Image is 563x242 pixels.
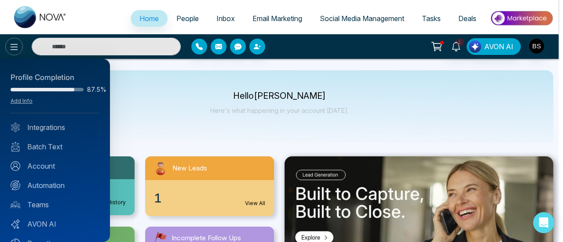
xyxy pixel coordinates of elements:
[11,161,99,171] a: Account
[11,219,99,229] a: AVON AI
[11,200,20,209] img: team.svg
[11,199,99,210] a: Teams
[11,141,99,152] a: Batch Text
[11,180,99,191] a: Automation
[533,212,554,233] div: Open Intercom Messenger
[11,98,33,104] a: Add Info
[11,123,20,132] img: Integrated.svg
[11,219,20,229] img: Avon-AI.svg
[87,87,99,93] span: 87.5%
[11,122,99,133] a: Integrations
[11,161,20,171] img: Account.svg
[11,181,20,190] img: Automation.svg
[11,72,99,83] div: Profile Completion
[11,142,20,152] img: batch_text_white.png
